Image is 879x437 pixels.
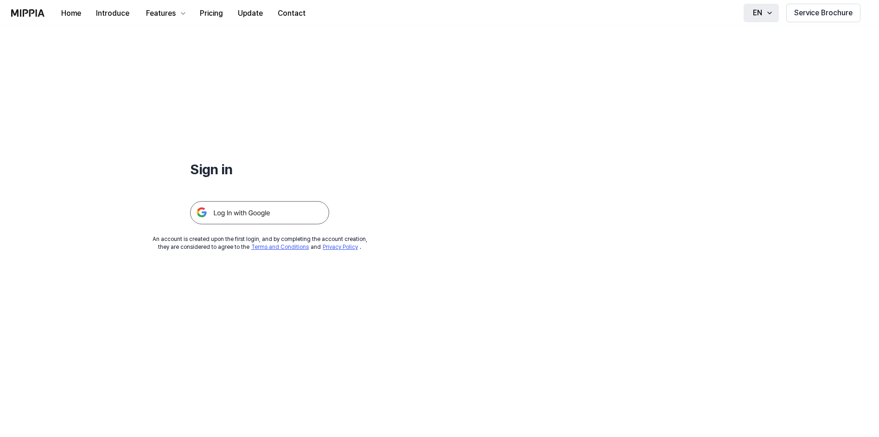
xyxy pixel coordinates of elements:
[230,0,270,26] a: Update
[230,4,270,23] button: Update
[190,201,329,224] img: 구글 로그인 버튼
[137,4,192,23] button: Features
[144,8,178,19] div: Features
[89,4,137,23] button: Introduce
[270,4,313,23] button: Contact
[744,4,779,22] button: EN
[153,235,367,251] div: An account is created upon the first login, and by completing the account creation, they are cons...
[786,4,860,22] button: Service Brochure
[192,4,230,23] button: Pricing
[54,4,89,23] button: Home
[323,244,358,250] a: Privacy Policy
[751,7,764,19] div: EN
[251,244,309,250] a: Terms and Conditions
[11,9,45,17] img: logo
[190,159,329,179] h1: Sign in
